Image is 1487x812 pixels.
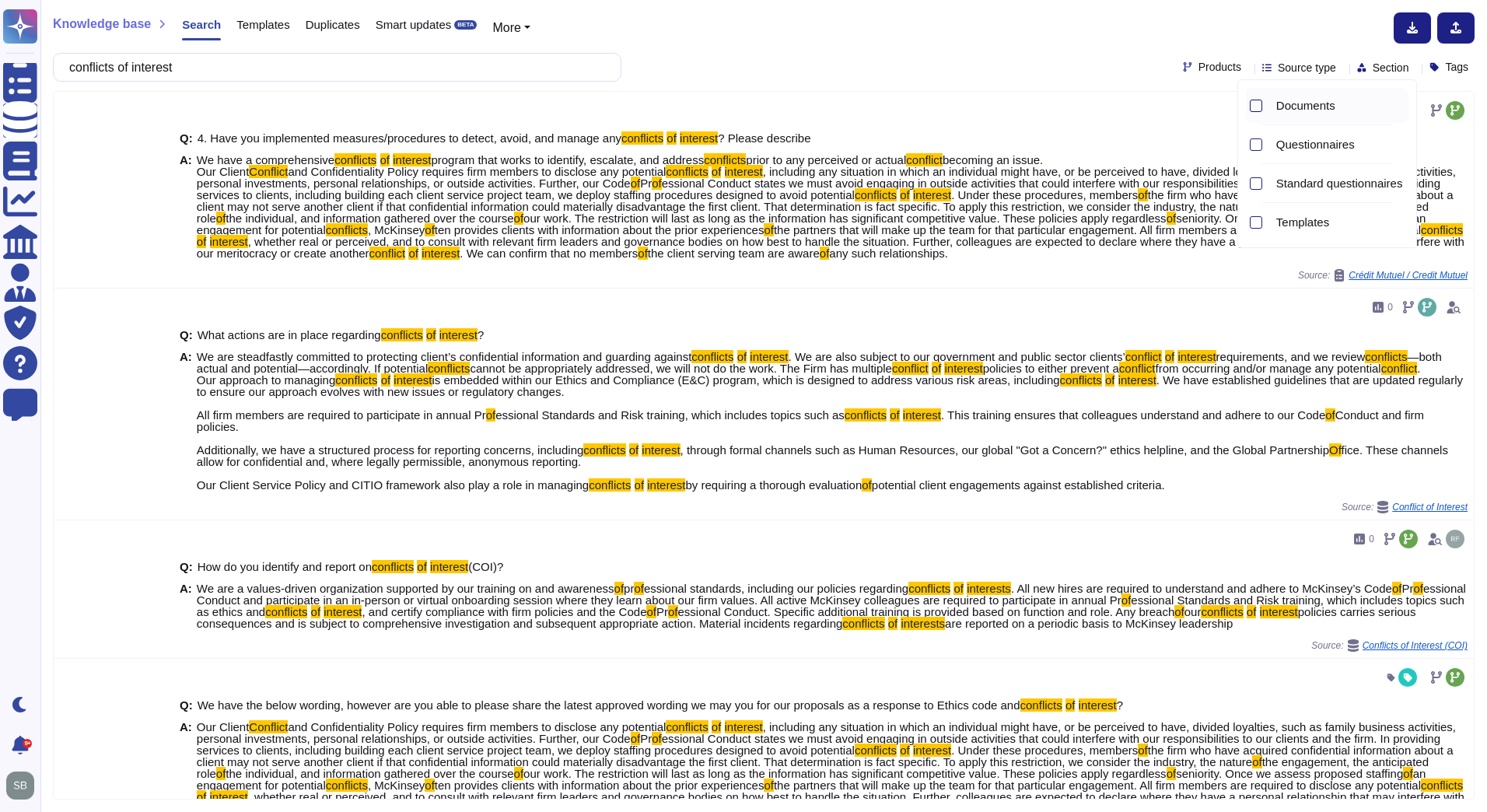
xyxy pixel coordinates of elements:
[210,790,248,803] mark: interest
[890,408,900,422] mark: of
[197,153,334,166] span: We have a comprehensive
[197,200,1429,225] span: the engagement, the anticipated role
[652,177,662,190] mark: of
[426,328,436,341] mark: of
[685,478,862,492] span: by requiring a thorough evaluation
[393,153,431,166] mark: interest
[951,188,1138,201] span: . Under these procedures, members
[718,131,810,145] span: ? Please describe
[3,768,45,803] button: user
[478,328,484,341] span: ?
[523,212,1167,225] span: our work. The restriction will last as long as the information has significant competitive value....
[1079,698,1117,712] mark: interest
[932,362,942,375] mark: of
[6,772,34,800] img: user
[236,19,289,30] span: Templates
[704,153,746,166] mark: conflicts
[829,247,948,260] span: any such relationships.
[1401,582,1413,595] span: Pr
[1413,582,1423,595] mark: of
[725,165,763,178] mark: interest
[197,720,1456,745] span: , including any situation in which an individual might have, or be perceived to have, divided loy...
[216,767,226,780] mark: of
[862,478,872,492] mark: of
[197,593,1464,618] span: essional Standards and Risk training, which includes topics such as ethics and
[908,582,950,595] mark: conflicts
[197,177,1440,201] span: essional Conduct states we must avoid engaging in outside activities that could interfere with ou...
[362,605,646,618] span: , and certify compliance with firm policies and the Code
[326,779,368,792] mark: conflicts
[1167,767,1177,780] mark: of
[764,223,774,236] mark: of
[197,582,1466,607] span: essional Conduct and participate in an in-person or virtual onboarding session where they learn a...
[1311,639,1468,652] span: Source:
[1270,127,1409,162] div: Questionnaires
[900,188,910,201] mark: of
[197,744,1454,768] span: the firm who have acquired confidential information about a client may not serve another client i...
[1198,61,1241,72] span: Products
[1176,212,1403,225] span: seniority. Once we assess proposed staffing
[425,223,435,236] mark: of
[656,605,668,618] span: Pr
[468,560,503,573] span: (COI)?
[1270,205,1409,240] div: Templates
[642,443,680,457] mark: interest
[1155,362,1380,375] span: from occurring and/or manage any potential
[372,560,414,573] mark: conflicts
[820,247,830,260] mark: of
[197,605,1416,630] span: policies carries serious consequences and is subject to comprehensive investigation and subsequen...
[1276,215,1329,229] span: Templates
[842,617,884,630] mark: conflicts
[906,153,943,166] mark: conflict
[789,350,1125,363] span: . We are also subject to our government and public sector clients’
[197,767,1426,792] span: an engagement for potential
[953,582,964,595] mark: of
[647,478,685,492] mark: interest
[486,408,496,422] mark: of
[1125,350,1162,363] mark: conflict
[180,154,192,259] b: A:
[1276,177,1403,191] span: Standard questionnaires
[941,408,1325,422] span: . This training ensures that colleagues understand and adhere to our Code
[631,177,641,190] mark: of
[1369,534,1374,544] span: 0
[648,247,820,260] span: the client serving team are aware
[439,328,478,341] mark: interest
[197,362,1422,387] span: . Our approach to managing
[900,744,910,757] mark: of
[646,605,656,618] mark: of
[681,443,1329,457] span: , through formal channels such as Human Resources, our global "Got a Concern?" ethics helpline, a...
[725,720,763,733] mark: interest
[197,235,1464,260] span: , whether real or perceived, and to consult with relevant firm leaders and governance bodies on h...
[1177,350,1216,363] mark: interest
[226,767,513,780] span: the individual, and information gathered over the course
[1060,373,1102,387] mark: conflicts
[376,19,452,30] span: Smart updates
[1363,641,1468,650] span: Conflicts of Interest (COI)
[1349,271,1468,280] span: Crédit Mutuel / Credit Mutuel
[311,605,321,618] mark: of
[394,373,432,387] mark: interest
[737,350,747,363] mark: of
[1381,362,1418,375] mark: conflict
[1392,502,1468,512] span: Conflict of Interest
[324,605,362,618] mark: interest
[667,131,677,145] mark: of
[631,732,641,745] mark: of
[197,153,1043,178] span: becoming an issue. Our Client
[180,132,193,144] b: Q:
[306,19,360,30] span: Duplicates
[1298,269,1468,282] span: Source:
[1065,698,1076,712] mark: of
[216,212,226,225] mark: of
[583,443,625,457] mark: conflicts
[432,373,1060,387] span: is embedded within our Ethics and Compliance (E&C) program, which is designed to address various ...
[380,153,390,166] mark: of
[180,583,192,629] b: A:
[640,177,652,190] span: Pr
[678,605,1175,618] span: essional Conduct. Specific additional training is provided based on function and role. Any breach
[712,165,722,178] mark: of
[180,561,193,572] b: Q:
[197,790,207,803] mark: of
